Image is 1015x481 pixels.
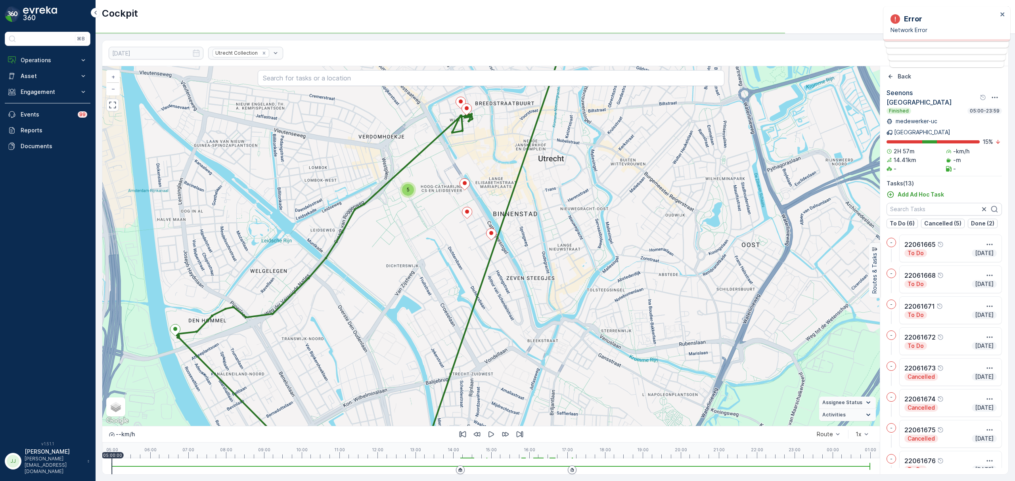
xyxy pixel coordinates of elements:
p: 05:00 [106,447,118,452]
span: v 1.51.1 [5,441,90,446]
p: Events [21,111,73,118]
button: JJ[PERSON_NAME][PERSON_NAME][EMAIL_ADDRESS][DOMAIN_NAME] [5,448,90,475]
p: Engagement [21,88,75,96]
p: 22061671 [904,302,935,311]
p: To Do [907,342,925,350]
p: 21:00 [713,447,725,452]
img: logo [5,6,21,22]
p: medewerker-uc [894,117,937,125]
p: [DATE] [974,466,994,473]
a: Layers [107,398,124,416]
p: 99 [79,111,86,118]
p: To Do [907,466,925,473]
p: [DATE] [974,249,994,257]
p: -km/h [953,147,969,155]
img: logo_dark-DEwI_e13.png [23,6,57,22]
p: 05:00-23:59 [969,108,1000,114]
p: To Do [907,311,925,319]
a: Add Ad Hoc Task [887,191,944,199]
a: Events99 [5,107,90,122]
p: 16:00 [524,447,535,452]
button: Operations [5,52,90,68]
p: - [890,270,892,277]
p: To Do (6) [890,220,915,227]
p: 06:00 [144,447,157,452]
p: 22061672 [904,332,936,342]
p: 22061674 [904,394,936,404]
p: Tasks ( 13 ) [887,179,1002,187]
p: - [890,394,892,400]
p: 05:00:00 [103,453,122,458]
input: Search for tasks or a location [258,70,724,86]
div: Help Tooltip Icon [980,94,986,101]
p: [DATE] [974,404,994,412]
p: 22061676 [904,456,936,466]
p: [DATE] [974,373,994,381]
p: Cockpit [102,7,138,20]
p: - [890,301,892,307]
p: ⌘B [77,36,85,42]
p: Add Ad Hoc Task [898,191,944,199]
p: Back [898,73,911,80]
p: To Do [907,249,925,257]
span: 5 [407,187,410,193]
a: Reports [5,122,90,138]
p: 13:00 [410,447,421,452]
p: 15 % [983,138,993,146]
div: Help Tooltip Icon [937,365,944,371]
p: - [890,363,892,369]
p: 10:00 [296,447,308,452]
p: Asset [21,72,75,80]
summary: Assignee Status [819,397,876,409]
img: Google [104,416,130,426]
p: 22061673 [904,363,936,373]
p: 14.41km [894,156,916,164]
p: [DATE] [974,280,994,288]
p: - [890,332,892,338]
p: [PERSON_NAME] [25,448,83,456]
button: Cancelled (5) [921,219,965,228]
p: 18:00 [599,447,611,452]
a: Zoom Out [107,83,119,95]
p: - [890,425,892,431]
p: Error [904,13,922,25]
p: [DATE] [974,311,994,319]
p: Seenons [GEOGRAPHIC_DATA] [887,88,978,107]
div: Help Tooltip Icon [936,303,943,309]
div: 5 [400,182,416,198]
a: Zoom In [107,71,119,83]
div: JJ [7,455,19,468]
p: 22061668 [904,271,936,280]
div: Help Tooltip Icon [937,334,944,340]
p: 01:00 [865,447,876,452]
p: Cancelled [907,404,936,412]
p: 07:00 [182,447,194,452]
p: -- km/h [116,430,135,438]
p: Network Error [891,26,998,34]
p: 17:00 [562,447,573,452]
p: 00:00 [827,447,839,452]
p: 22:00 [751,447,763,452]
p: [GEOGRAPHIC_DATA] [894,128,950,136]
div: Help Tooltip Icon [937,458,944,464]
button: Asset [5,68,90,84]
p: [DATE] [974,342,994,350]
p: - [890,239,892,246]
input: Search Tasks [887,203,1002,216]
input: dd/mm/yyyy [109,47,203,59]
div: Route [817,431,833,437]
p: - [894,165,896,173]
p: Operations [21,56,75,64]
p: Cancelled [907,373,936,381]
p: Finished [888,108,910,114]
p: 15:00 [486,447,497,452]
p: 22061675 [904,425,936,435]
p: 20:00 [675,447,687,452]
span: + [111,73,115,80]
div: Help Tooltip Icon [937,272,944,279]
p: Reports [21,126,87,134]
div: Help Tooltip Icon [937,427,944,433]
span: Assignee Status [822,399,862,406]
a: Documents [5,138,90,154]
p: 19:00 [637,447,649,452]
